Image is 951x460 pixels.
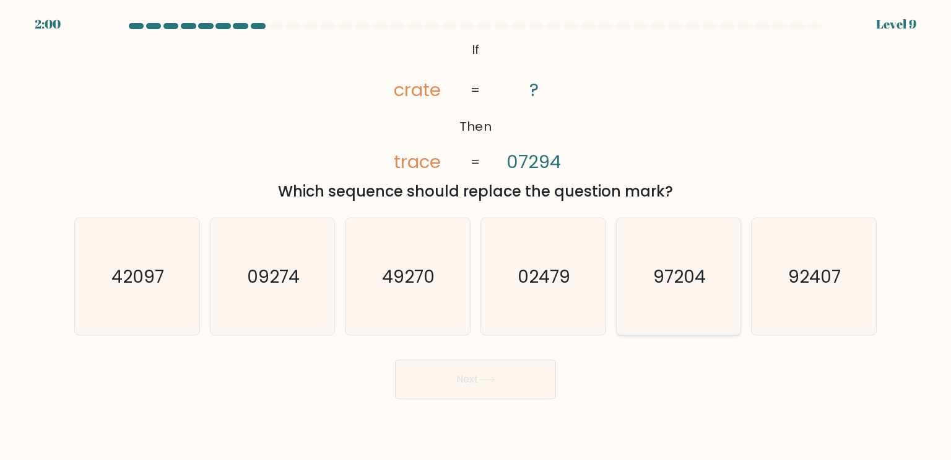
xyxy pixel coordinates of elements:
tspan: If [472,41,479,58]
text: 02479 [518,263,571,288]
tspan: trace [394,149,441,174]
text: 42097 [112,263,165,288]
tspan: ? [529,77,538,102]
tspan: 07294 [506,149,561,174]
tspan: = [471,81,480,99]
text: 49270 [383,263,435,288]
svg: @import url('[URL][DOMAIN_NAME]); [363,37,587,175]
text: 97204 [653,263,706,288]
tspan: crate [394,77,441,102]
div: 2:00 [35,15,61,33]
tspan: Then [460,118,492,135]
div: Which sequence should replace the question mark? [82,180,869,203]
text: 92407 [789,263,841,288]
div: Level 9 [876,15,916,33]
tspan: = [471,153,480,170]
text: 09274 [247,263,300,288]
button: Next [395,360,556,399]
